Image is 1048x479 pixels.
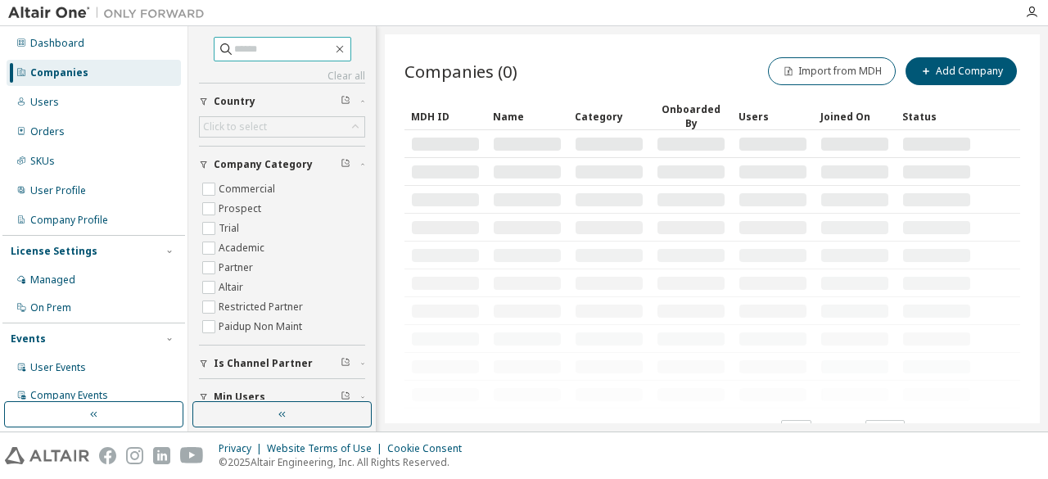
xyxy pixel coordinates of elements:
[219,258,256,278] label: Partner
[768,57,896,85] button: Import from MDH
[341,158,350,171] span: Clear filter
[126,447,143,464] img: instagram.svg
[219,179,278,199] label: Commercial
[820,103,889,129] div: Joined On
[30,37,84,50] div: Dashboard
[30,214,108,227] div: Company Profile
[902,103,971,129] div: Status
[219,455,472,469] p: © 2025 Altair Engineering, Inc. All Rights Reserved.
[99,447,116,464] img: facebook.svg
[341,357,350,370] span: Clear filter
[200,117,364,137] div: Click to select
[199,70,365,83] a: Clear all
[199,346,365,382] button: Is Channel Partner
[30,66,88,79] div: Companies
[30,361,86,374] div: User Events
[404,60,517,83] span: Companies (0)
[267,442,387,455] div: Website Terms of Use
[412,423,558,437] span: Showing entries 1 through 10 of 0
[214,158,313,171] span: Company Category
[153,447,170,464] img: linkedin.svg
[906,57,1017,85] button: Add Company
[219,238,268,258] label: Academic
[411,103,480,129] div: MDH ID
[341,95,350,108] span: Clear filter
[5,447,89,464] img: altair_logo.svg
[30,96,59,109] div: Users
[219,199,264,219] label: Prospect
[219,297,306,317] label: Restricted Partner
[199,84,365,120] button: Country
[30,389,108,402] div: Company Events
[30,273,75,287] div: Managed
[11,332,46,346] div: Events
[199,379,365,415] button: Min Users
[11,245,97,258] div: License Settings
[739,103,807,129] div: Users
[214,357,313,370] span: Is Channel Partner
[703,420,811,441] span: Items per page
[341,391,350,404] span: Clear filter
[219,317,305,337] label: Paidup Non Maint
[826,420,905,441] span: Page n.
[214,95,255,108] span: Country
[387,442,472,455] div: Cookie Consent
[657,102,725,130] div: Onboarded By
[180,447,204,464] img: youtube.svg
[30,301,71,314] div: On Prem
[30,184,86,197] div: User Profile
[575,103,644,129] div: Category
[219,442,267,455] div: Privacy
[30,155,55,168] div: SKUs
[219,219,242,238] label: Trial
[199,147,365,183] button: Company Category
[30,125,65,138] div: Orders
[493,103,562,129] div: Name
[214,391,265,404] span: Min Users
[8,5,213,21] img: Altair One
[203,120,267,133] div: Click to select
[219,278,246,297] label: Altair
